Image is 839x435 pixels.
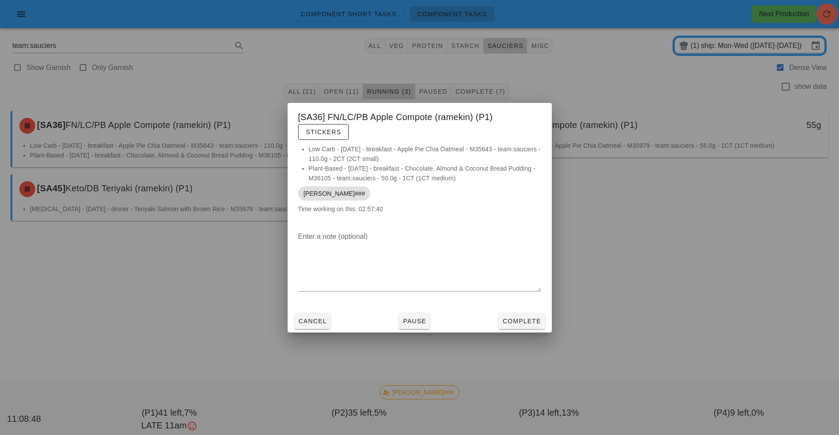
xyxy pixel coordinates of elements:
[303,186,365,201] span: [PERSON_NAME]###
[295,313,331,329] button: Cancel
[502,318,541,325] span: Complete
[499,313,544,329] button: Complete
[309,164,541,183] li: Plant-Based - [DATE] - breakfast - Chocolate, Almond & Coconut Bread Pudding - M36105 - team:sauc...
[288,144,552,223] div: Time working on this: 02:57:40
[288,103,552,144] div: [SA36] FN/LC/PB Apple Compote (ramekin) (P1)
[298,318,327,325] span: Cancel
[309,144,541,164] li: Low Carb - [DATE] - breakfast - Apple Pie Chia Oatmeal - M35643 - team:sauciers - 110.0g - 2CT (2...
[399,313,430,329] button: Pause
[306,128,341,135] span: Stickers
[298,124,349,140] button: Stickers
[403,318,426,325] span: Pause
